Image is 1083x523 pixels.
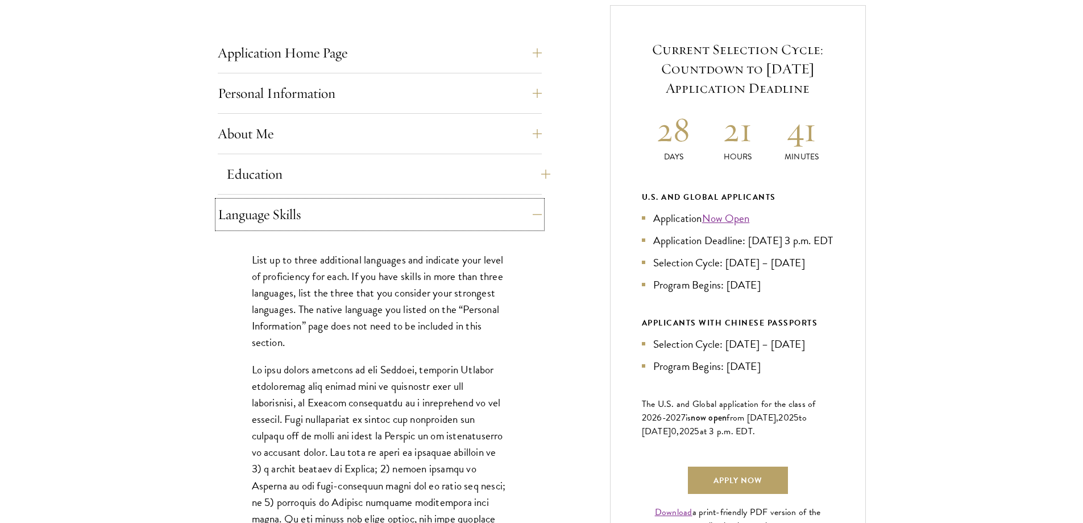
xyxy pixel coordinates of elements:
button: Language Skills [218,201,542,228]
a: Download [655,505,692,519]
h2: 28 [642,108,706,151]
span: -202 [662,411,681,425]
button: Personal Information [218,80,542,107]
span: The U.S. and Global application for the class of 202 [642,397,816,425]
div: APPLICANTS WITH CHINESE PASSPORTS [642,316,834,330]
p: List up to three additional languages and indicate your level of proficiency for each. If you hav... [252,252,508,351]
h2: 41 [770,108,834,151]
p: Days [642,151,706,163]
li: Application [642,210,834,227]
span: 5 [694,425,699,438]
span: 202 [679,425,695,438]
span: from [DATE], [727,411,778,425]
a: Now Open [702,210,750,227]
span: to [DATE] [642,411,807,438]
li: Selection Cycle: [DATE] – [DATE] [642,336,834,352]
span: 0 [671,425,677,438]
p: Minutes [770,151,834,163]
li: Program Begins: [DATE] [642,277,834,293]
span: is [686,411,691,425]
a: Apply Now [688,467,788,494]
li: Program Begins: [DATE] [642,358,834,374]
li: Selection Cycle: [DATE] – [DATE] [642,254,834,271]
span: at 3 p.m. EDT. [700,425,756,438]
button: Application Home Page [218,39,542,67]
span: 5 [794,411,799,425]
span: 202 [778,411,794,425]
span: 6 [657,411,662,425]
button: Education [226,160,550,188]
p: Hours [706,151,770,163]
li: Application Deadline: [DATE] 3 p.m. EDT [642,232,834,249]
span: now open [691,411,727,424]
div: U.S. and Global Applicants [642,190,834,204]
span: , [677,425,679,438]
span: 7 [681,411,686,425]
button: About Me [218,120,542,147]
h2: 21 [706,108,770,151]
h5: Current Selection Cycle: Countdown to [DATE] Application Deadline [642,40,834,98]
